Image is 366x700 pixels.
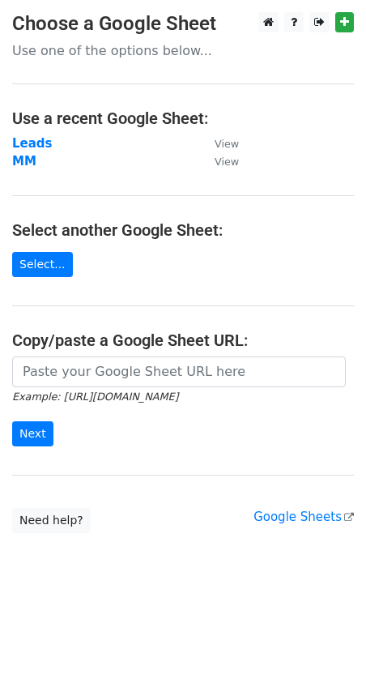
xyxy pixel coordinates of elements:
[12,252,73,277] a: Select...
[12,136,53,151] a: Leads
[12,109,354,128] h4: Use a recent Google Sheet:
[215,138,239,150] small: View
[215,156,239,168] small: View
[198,136,239,151] a: View
[12,12,354,36] h3: Choose a Google Sheet
[12,154,36,169] a: MM
[12,391,178,403] small: Example: [URL][DOMAIN_NAME]
[12,356,346,387] input: Paste your Google Sheet URL here
[12,508,91,533] a: Need help?
[12,42,354,59] p: Use one of the options below...
[12,421,53,446] input: Next
[12,331,354,350] h4: Copy/paste a Google Sheet URL:
[198,154,239,169] a: View
[12,220,354,240] h4: Select another Google Sheet:
[253,510,354,524] a: Google Sheets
